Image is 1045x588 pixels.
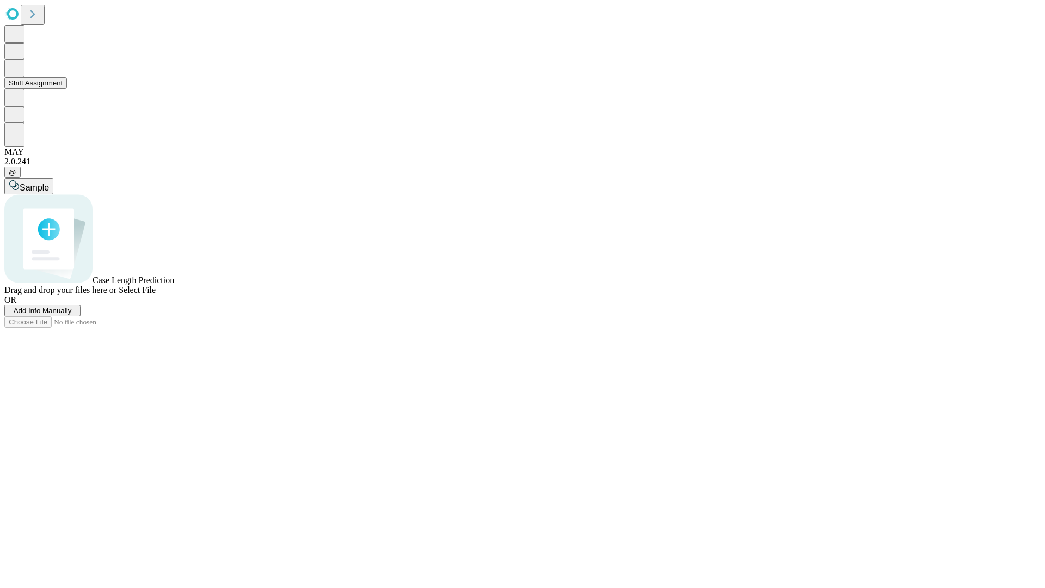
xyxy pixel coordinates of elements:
[93,275,174,285] span: Case Length Prediction
[4,285,116,295] span: Drag and drop your files here or
[4,178,53,194] button: Sample
[4,167,21,178] button: @
[4,147,1041,157] div: MAY
[14,307,72,315] span: Add Info Manually
[119,285,156,295] span: Select File
[4,157,1041,167] div: 2.0.241
[4,305,81,316] button: Add Info Manually
[9,168,16,176] span: @
[4,77,67,89] button: Shift Assignment
[4,295,16,304] span: OR
[20,183,49,192] span: Sample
